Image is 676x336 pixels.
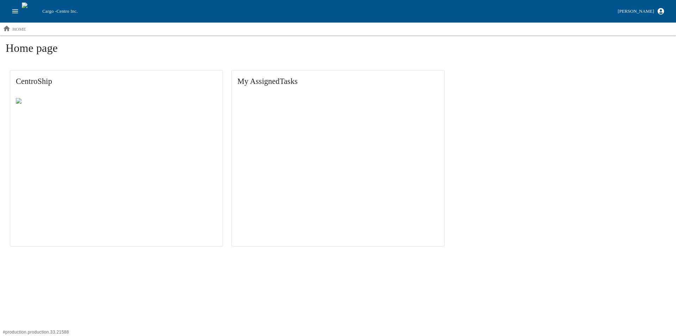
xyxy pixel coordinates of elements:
img: cargo logo [22,2,39,20]
button: open drawer [8,5,22,18]
img: Centro ship [16,98,51,106]
button: [PERSON_NAME] [615,5,668,18]
span: My Assigned [237,76,438,87]
span: CentroShip [16,76,217,87]
h1: Home page [6,41,670,60]
p: home [12,26,26,33]
div: [PERSON_NAME] [618,7,654,16]
span: Centro Inc. [56,8,77,14]
span: Tasks [280,77,298,86]
div: Cargo - [39,8,615,15]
